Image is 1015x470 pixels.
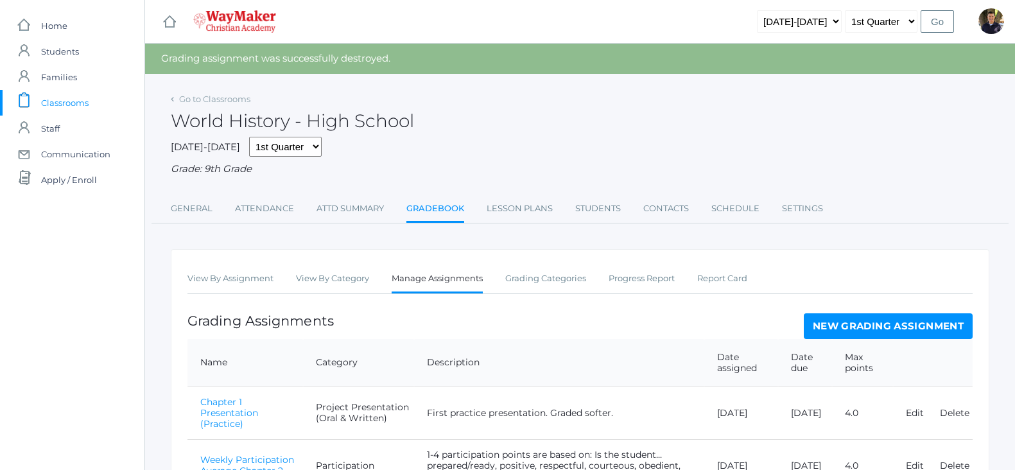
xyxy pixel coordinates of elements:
[41,90,89,116] span: Classrooms
[303,339,415,387] th: Category
[406,196,464,223] a: Gradebook
[41,141,110,167] span: Communication
[697,266,747,292] a: Report Card
[906,407,924,419] a: Edit
[832,387,893,439] td: 4.0
[414,339,704,387] th: Description
[171,111,414,131] h2: World History - High School
[41,64,77,90] span: Families
[235,196,294,222] a: Attendance
[145,44,1015,74] div: Grading assignment was successfully destroyed.
[187,313,334,328] h1: Grading Assignments
[643,196,689,222] a: Contacts
[414,387,704,439] td: First practice presentation. Graded softer.
[317,196,384,222] a: Attd Summary
[978,8,1004,34] div: Richard Lepage
[187,339,303,387] th: Name
[41,116,60,141] span: Staff
[200,396,258,430] a: Chapter 1 Presentation (Practice)
[41,167,97,193] span: Apply / Enroll
[41,39,79,64] span: Students
[41,13,67,39] span: Home
[782,196,823,222] a: Settings
[392,266,483,293] a: Manage Assignments
[505,266,586,292] a: Grading Categories
[171,196,213,222] a: General
[704,387,778,439] td: [DATE]
[187,266,273,292] a: View By Assignment
[778,387,832,439] td: [DATE]
[921,10,954,33] input: Go
[575,196,621,222] a: Students
[303,387,415,439] td: Project Presentation (Oral & Written)
[832,339,893,387] th: Max points
[704,339,778,387] th: Date assigned
[804,313,973,339] a: New Grading Assignment
[711,196,759,222] a: Schedule
[171,162,989,177] div: Grade: 9th Grade
[778,339,832,387] th: Date due
[487,196,553,222] a: Lesson Plans
[171,141,240,153] span: [DATE]-[DATE]
[609,266,675,292] a: Progress Report
[296,266,369,292] a: View By Category
[179,94,250,104] a: Go to Classrooms
[193,10,276,33] img: 4_waymaker-logo-stack-white.png
[940,407,969,419] a: Delete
